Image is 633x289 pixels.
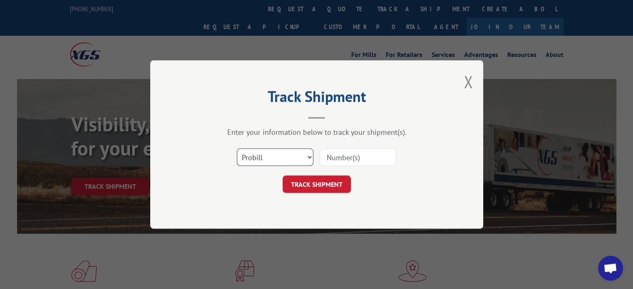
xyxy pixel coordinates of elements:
[283,175,351,193] button: TRACK SHIPMENT
[464,71,473,93] button: Close modal
[598,256,623,281] div: Open chat
[192,127,442,137] div: Enter your information below to track your shipment(s).
[192,91,442,106] h2: Track Shipment
[320,148,396,166] input: Number(s)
